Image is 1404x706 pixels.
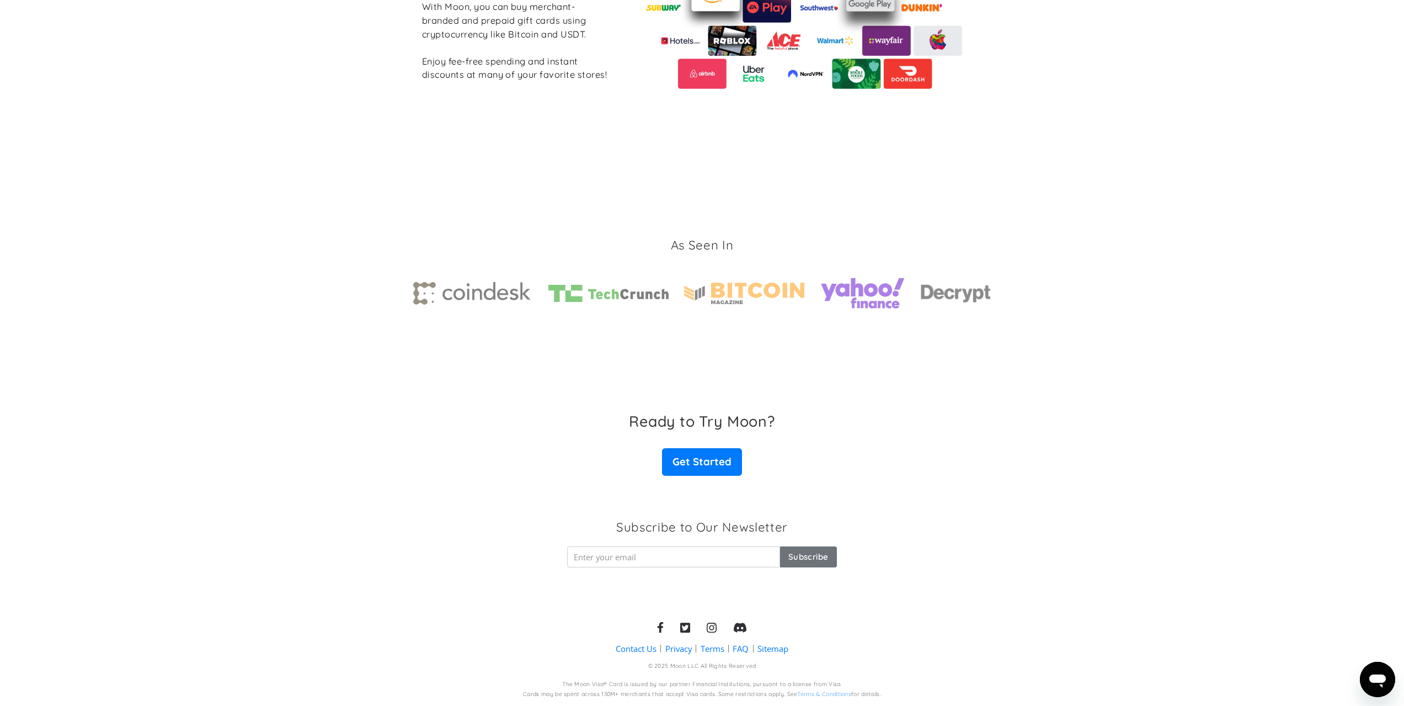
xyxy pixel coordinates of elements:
[1360,662,1395,697] iframe: Mesajlaşma penceresini başlatma düğmesi
[616,519,788,536] h3: Subscribe to Our Newsletter
[733,643,749,655] a: FAQ
[616,643,656,655] a: Contact Us
[662,448,741,476] a: Get Started
[684,283,804,304] img: Bitcoin magazine
[648,662,756,671] div: © 2025 Moon LLC All Rights Reserved
[562,681,842,689] div: The Moon Visa® Card is issued by our partner Financial Institutions, pursuant to a license from V...
[548,285,669,302] img: TechCrunch
[701,643,724,655] a: Terms
[820,270,905,317] img: yahoo finance
[567,546,836,567] form: Newsletter Form
[797,691,851,698] a: Terms & Conditions
[921,282,991,304] img: decrypt
[629,412,775,430] h3: Ready to Try Moon?
[671,237,734,254] h3: As Seen In
[757,643,788,655] a: Sitemap
[567,546,780,567] input: Enter your email
[413,282,533,305] img: Coindesk
[523,691,881,699] div: Cards may be spent across 130M+ merchants that accept Visa cards. Some restrictions apply. See fo...
[665,643,692,655] a: Privacy
[780,546,837,567] input: Subscribe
